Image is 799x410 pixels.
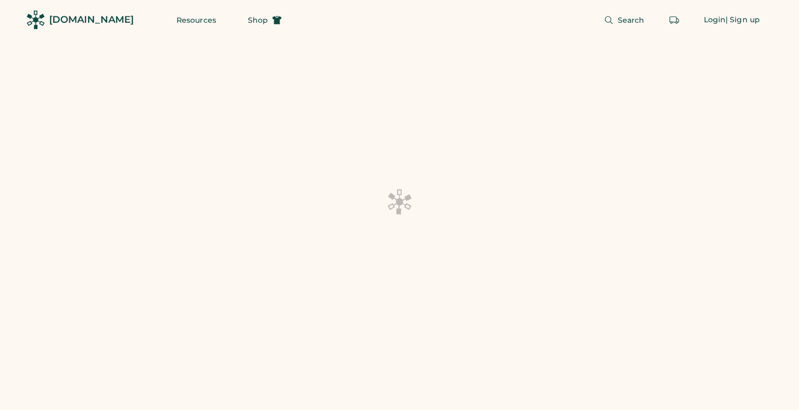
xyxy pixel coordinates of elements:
div: [DOMAIN_NAME] [49,13,134,26]
button: Resources [164,10,229,31]
img: Platens-Black-Loader-Spin-rich%20black.webp [387,188,412,215]
img: Rendered Logo - Screens [26,11,45,29]
button: Shop [235,10,294,31]
button: Search [591,10,657,31]
div: Login [704,15,726,25]
button: Retrieve an order [664,10,685,31]
span: Search [618,16,645,24]
span: Shop [248,16,268,24]
div: | Sign up [726,15,760,25]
